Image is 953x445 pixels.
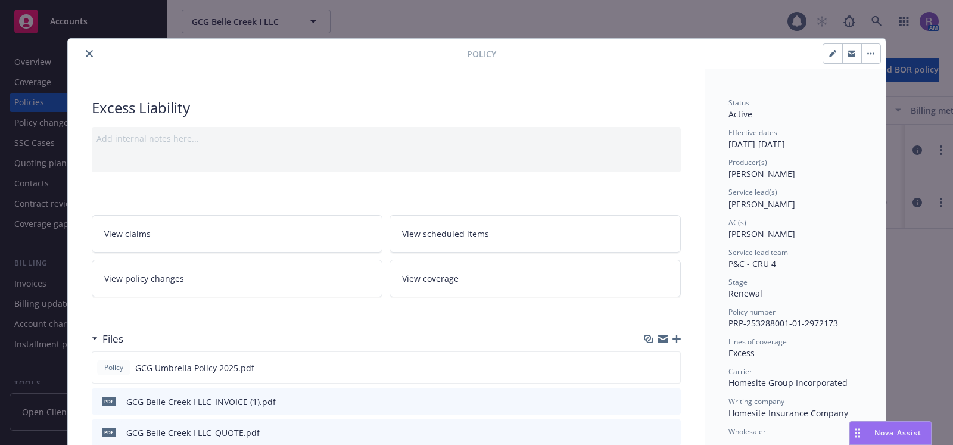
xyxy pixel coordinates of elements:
div: GCG Belle Creek I LLC_QUOTE.pdf [126,427,260,439]
span: View scheduled items [402,228,489,240]
span: Active [728,108,752,120]
button: download file [646,427,656,439]
span: Effective dates [728,127,777,138]
button: close [82,46,96,61]
span: View policy changes [104,272,184,285]
button: download file [646,396,656,408]
span: Carrier [728,366,752,376]
span: Wholesaler [728,427,766,437]
a: View coverage [390,260,681,297]
span: Homesite Insurance Company [728,407,848,419]
button: preview file [665,396,676,408]
span: View coverage [402,272,459,285]
span: AC(s) [728,217,746,228]
a: View claims [92,215,383,253]
span: pdf [102,397,116,406]
span: Renewal [728,288,762,299]
span: Writing company [728,396,784,406]
div: Drag to move [850,422,865,444]
span: Policy [467,48,496,60]
span: [PERSON_NAME] [728,168,795,179]
span: Service lead team [728,247,788,257]
span: Service lead(s) [728,187,777,197]
button: preview file [665,427,676,439]
button: Nova Assist [849,421,932,445]
span: Nova Assist [874,428,921,438]
span: Homesite Group Incorporated [728,377,848,388]
span: Excess [728,347,755,359]
button: preview file [665,362,675,374]
span: Policy [102,362,126,373]
div: Files [92,331,123,347]
h3: Files [102,331,123,347]
button: download file [646,362,655,374]
span: [PERSON_NAME] [728,228,795,239]
span: GCG Umbrella Policy 2025.pdf [135,362,254,374]
div: [DATE] - [DATE] [728,127,862,150]
span: Producer(s) [728,157,767,167]
a: View policy changes [92,260,383,297]
a: View scheduled items [390,215,681,253]
span: Status [728,98,749,108]
span: [PERSON_NAME] [728,198,795,210]
span: Policy number [728,307,776,317]
div: Add internal notes here... [96,132,676,145]
span: Lines of coverage [728,337,787,347]
span: PRP-253288001-01-2972173 [728,318,838,329]
span: P&C - CRU 4 [728,258,776,269]
div: Excess Liability [92,98,681,118]
span: View claims [104,228,151,240]
span: pdf [102,428,116,437]
div: GCG Belle Creek I LLC_INVOICE (1).pdf [126,396,276,408]
span: Stage [728,277,748,287]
